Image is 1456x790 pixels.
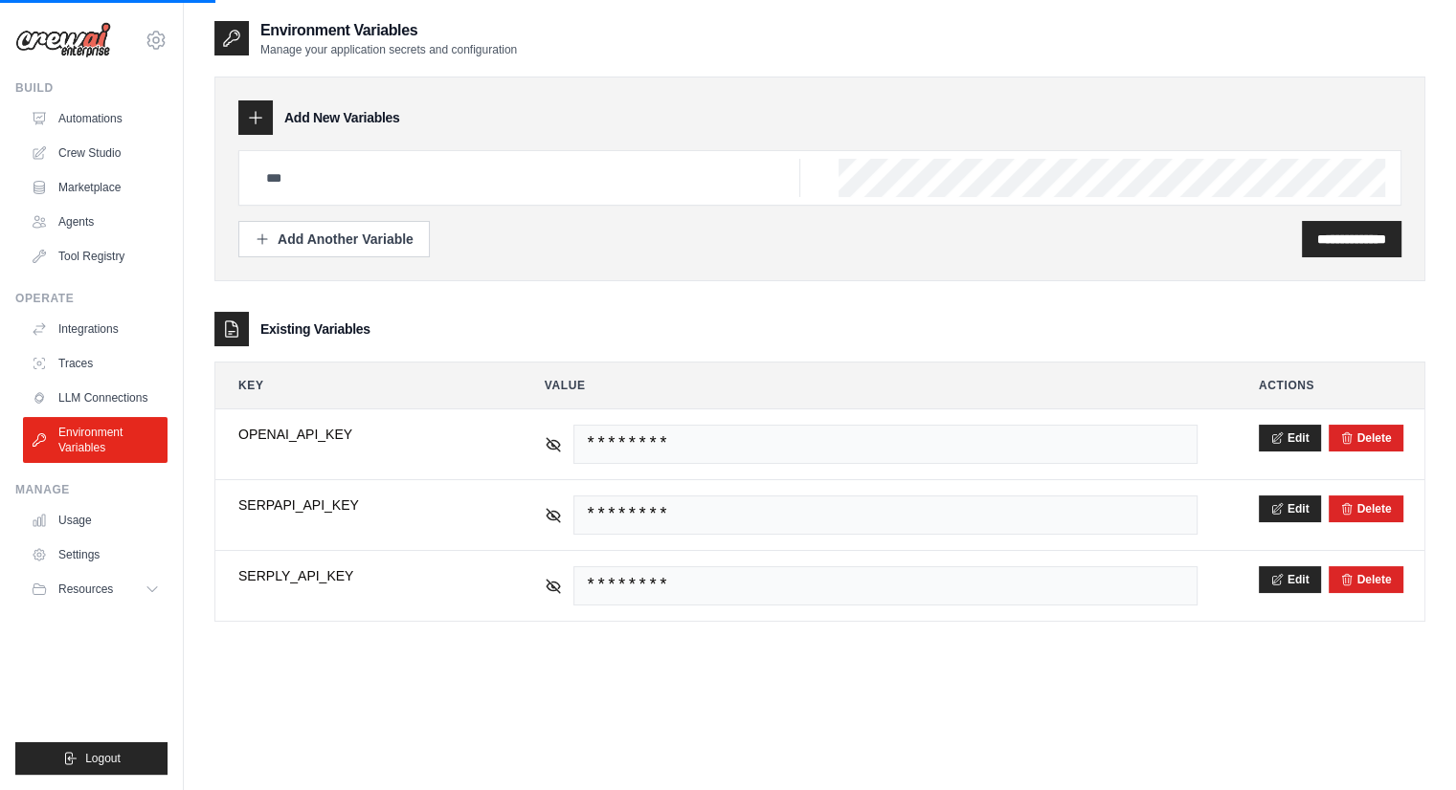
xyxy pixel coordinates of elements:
[15,482,168,497] div: Manage
[284,108,400,127] h3: Add New Variables
[23,505,168,536] a: Usage
[255,230,414,249] div: Add Another Variable
[58,582,113,597] span: Resources
[23,383,168,413] a: LLM Connections
[238,425,483,444] span: OPENAI_API_KEY
[522,362,1221,408] th: Value
[238,566,483,585] span: SERPLY_API_KEY
[1259,566,1321,593] button: Edit
[15,742,168,775] button: Logout
[23,574,168,604] button: Resources
[23,314,168,344] a: Integrations
[23,417,168,463] a: Environment Variables
[1340,501,1392,516] button: Delete
[260,42,517,57] p: Manage your application secrets and configuration
[215,362,506,408] th: Key
[23,138,168,168] a: Crew Studio
[23,348,168,379] a: Traces
[23,539,168,570] a: Settings
[1236,362,1424,408] th: Actions
[238,495,483,515] span: SERPAPI_API_KEY
[23,241,168,272] a: Tool Registry
[1340,430,1392,446] button: Delete
[23,207,168,237] a: Agents
[238,221,430,257] button: Add Another Variable
[85,751,121,766] span: Logout
[260,19,517,42] h2: Environment Variables
[15,22,111,58] img: Logo
[15,80,168,96] div: Build
[1340,572,1392,587] button: Delete
[15,291,168,306] div: Operate
[1259,425,1321,451] button: Edit
[1259,495,1321,522] button: Edit
[23,172,168,203] a: Marketplace
[260,319,370,339] h3: Existing Variables
[23,103,168,134] a: Automations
